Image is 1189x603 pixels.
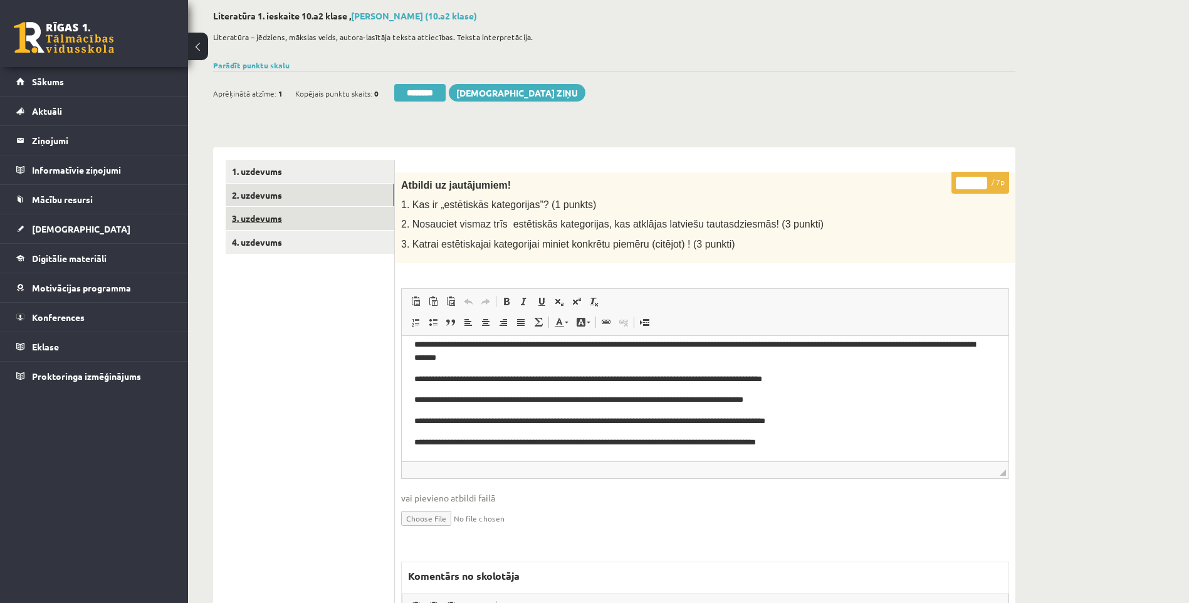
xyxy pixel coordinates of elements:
[568,293,585,310] a: Superscript
[585,293,603,310] a: Remove Format
[16,97,172,125] a: Aktuāli
[16,214,172,243] a: [DEMOGRAPHIC_DATA]
[278,84,283,103] span: 1
[16,155,172,184] a: Informatīvie ziņojumi
[1000,469,1006,476] span: Resize
[32,341,59,352] span: Eklase
[14,22,114,53] a: Rīgas 1. Tālmācības vidusskola
[424,314,442,330] a: Insert/Remove Bulleted List
[407,314,424,330] a: Insert/Remove Numbered List
[226,207,394,230] a: 3. uzdevums
[226,231,394,254] a: 4. uzdevums
[351,10,477,21] a: [PERSON_NAME] (10.a2 klase)
[16,126,172,155] a: Ziņojumi
[32,223,130,234] span: [DEMOGRAPHIC_DATA]
[401,491,1009,505] span: vai pievieno atbildi failā
[459,293,477,310] a: Undo (Ctrl+Z)
[32,282,131,293] span: Motivācijas programma
[459,314,477,330] a: Align Left
[13,13,593,26] body: Editor, wiswyg-editor-47025048954500-1758029214-830
[597,314,615,330] a: Link (Ctrl+K)
[32,105,62,117] span: Aktuāli
[615,314,632,330] a: Unlink
[16,185,172,214] a: Mācību resursi
[550,314,572,330] a: Text Color
[213,11,1015,21] h2: Literatūra 1. ieskaite 10.a2 klase ,
[401,199,596,210] span: 1. Kas ir „estētiskās kategorijas”? (1 punkts)
[477,293,495,310] a: Redo (Ctrl+Y)
[572,314,594,330] a: Background Color
[32,155,172,184] legend: Informatīvie ziņojumi
[401,180,511,191] span: Atbildi uz jautājumiem!
[226,160,394,183] a: 1. uzdevums
[32,312,85,323] span: Konferences
[401,219,824,229] span: 2. Nosauciet vismaz trīs estētiskās kategorijas, kas atklājas latviešu tautasdziesmās! (3 punkti)
[16,362,172,391] a: Proktoringa izmēģinājums
[32,253,107,264] span: Digitālie materiāli
[295,84,372,103] span: Kopējais punktu skaits:
[442,293,459,310] a: Paste from Word
[636,314,653,330] a: Insert Page Break for Printing
[515,293,533,310] a: Italic (Ctrl+I)
[226,184,394,207] a: 2. uzdevums
[402,562,526,590] label: Komentārs no skolotāja
[530,314,547,330] a: Math
[213,60,290,70] a: Parādīt punktu skalu
[477,314,495,330] a: Center
[407,293,424,310] a: Paste (Ctrl+V)
[951,172,1009,194] p: / 7p
[32,76,64,87] span: Sākums
[401,239,735,249] span: 3. Katrai estētiskajai kategorijai miniet konkrētu piemēru (citējot) ! (3 punkti)
[449,84,585,102] a: [DEMOGRAPHIC_DATA] ziņu
[213,84,276,103] span: Aprēķinātā atzīme:
[16,273,172,302] a: Motivācijas programma
[495,314,512,330] a: Align Right
[16,332,172,361] a: Eklase
[533,293,550,310] a: Underline (Ctrl+U)
[374,84,379,103] span: 0
[32,194,93,205] span: Mācību resursi
[213,31,1009,43] p: Literatūra – jēdziens, mākslas veids, autora-lasītāja teksta attiecības. Teksta interpretācija.
[32,126,172,155] legend: Ziņojumi
[16,244,172,273] a: Digitālie materiāli
[498,293,515,310] a: Bold (Ctrl+B)
[402,336,1008,461] iframe: Editor, wiswyg-editor-user-answer-47025018401700
[442,314,459,330] a: Block Quote
[16,67,172,96] a: Sākums
[32,370,141,382] span: Proktoringa izmēģinājums
[512,314,530,330] a: Justify
[424,293,442,310] a: Paste as plain text (Ctrl+Shift+V)
[550,293,568,310] a: Subscript
[16,303,172,332] a: Konferences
